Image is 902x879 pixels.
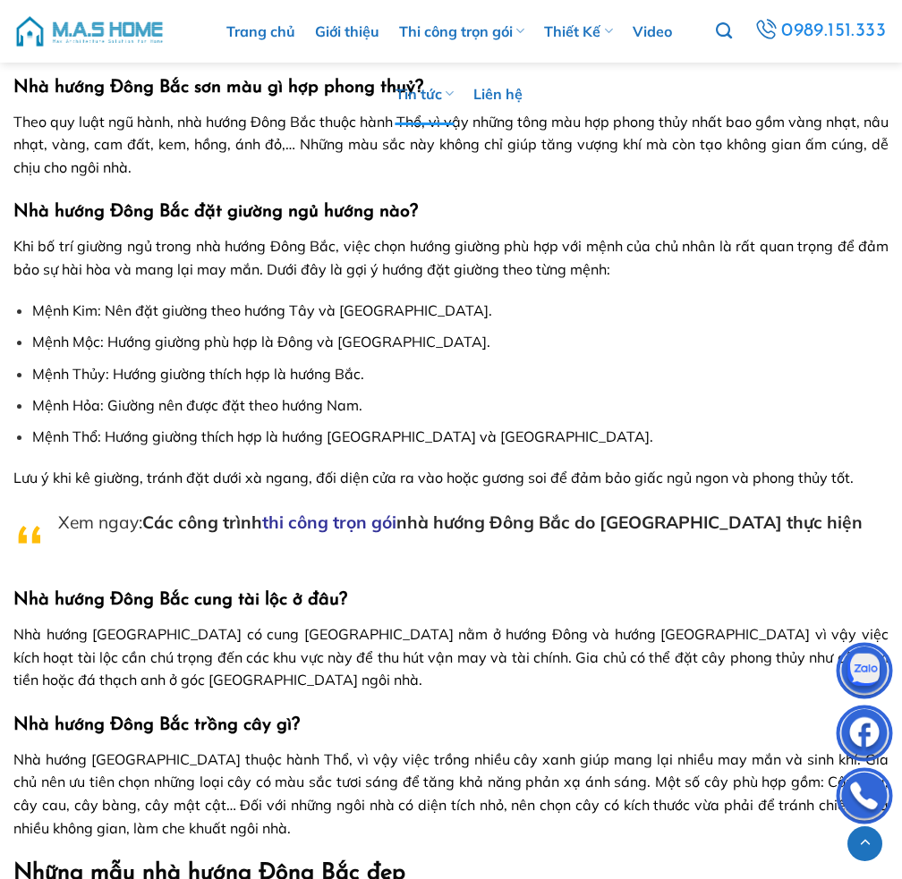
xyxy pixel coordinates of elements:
strong: Các công trình nhà hướng Đông Bắc do [GEOGRAPHIC_DATA] thực hiện [142,511,863,533]
p: Xem ngay: [58,509,875,537]
strong: Nhà hướng Đông Bắc đặt giường ngủ hướng nào? [13,203,418,221]
span: Mệnh Thủy: Hướng giường thích hợp là hướng Bắc. [32,365,364,383]
a: Lên đầu trang [847,826,882,861]
a: Tìm kiếm [716,13,732,50]
strong: Nhà hướng Đông Bắc sơn màu gì hợp phong thuỷ? [13,79,423,97]
strong: Nhà hướng Đông Bắc trồng cây gì? [13,716,300,734]
span: Khi bố trí giường ngủ trong nhà hướng Đông Bắc, việc chọn hướng giường phù hợp với mệnh của chủ n... [13,237,889,278]
img: M.A.S HOME – Tổng Thầu Thiết Kế Và Xây Nhà Trọn Gói [13,4,166,58]
img: Phone [838,772,891,825]
a: Liên hệ [473,63,523,125]
span: Mệnh Mộc: Hướng giường phù hợp là Đông và [GEOGRAPHIC_DATA]. [32,333,490,351]
span: Mệnh Hỏa: Giường nên được đặt theo hướng Nam. [32,396,362,414]
img: Facebook [838,709,891,763]
span: Theo quy luật ngũ hành, nhà hướng Đông Bắc thuộc hành Thổ, vì vậy những tông màu hợp phong thủy n... [13,113,889,176]
img: Zalo [838,647,891,700]
a: thi công trọn gói [262,511,396,533]
span: 0989.151.333 [781,16,886,46]
a: Tin tức [396,63,454,125]
span: Mệnh Thổ: Hướng giường thích hợp là hướng [GEOGRAPHIC_DATA] và [GEOGRAPHIC_DATA]. [32,427,653,445]
span: Nhà hướng [GEOGRAPHIC_DATA] thuộc hành Thổ, vì vậy việc trồng nhiều cây xanh giúp mang lại nhiều ... [13,750,889,837]
a: 0989.151.333 [752,15,889,47]
span: Mệnh Kim: Nên đặt giường theo hướng Tây và [GEOGRAPHIC_DATA]. [32,301,492,319]
strong: Nhà hướng Đông Bắc cung tài lộc ở đâu? [13,591,347,609]
span: Lưu ý khi kê giường, tránh đặt dưới xà ngang, đối diện cửa ra vào hoặc gương soi để đảm bảo giấc ... [13,469,854,486]
span: Nhà hướng [GEOGRAPHIC_DATA] có cung [GEOGRAPHIC_DATA] nằm ở hướng Đông và hướng [GEOGRAPHIC_DATA]... [13,625,889,689]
